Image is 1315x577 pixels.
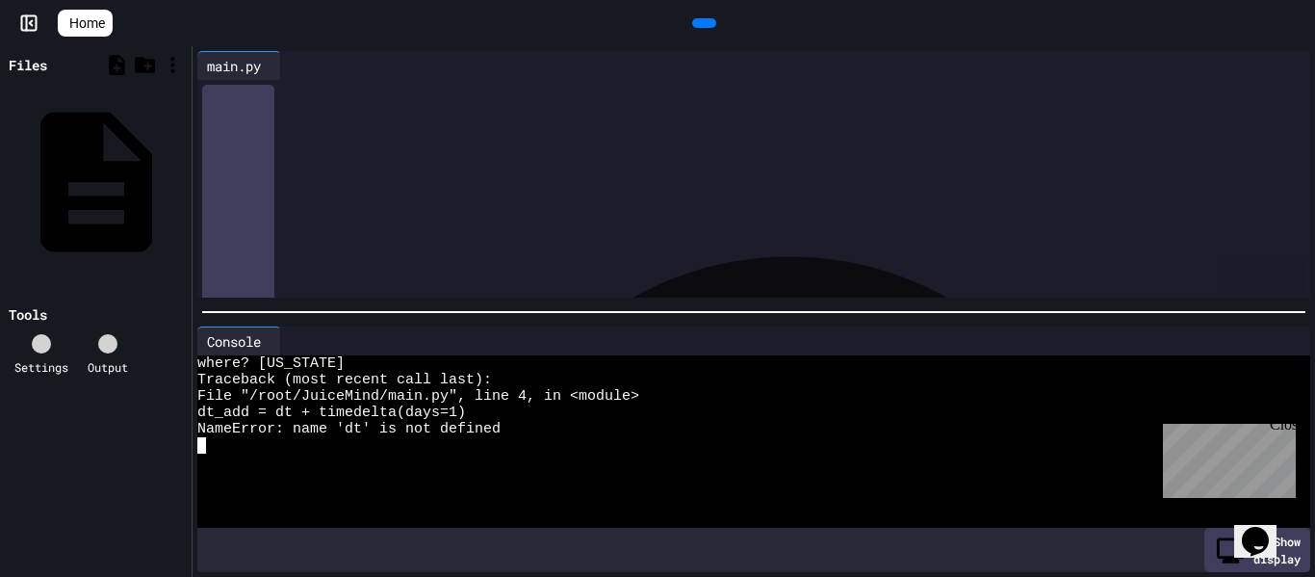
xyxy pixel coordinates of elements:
[197,355,345,372] span: where? [US_STATE]
[69,13,105,33] span: Home
[58,10,113,37] a: Home
[197,327,281,355] div: Console
[9,55,47,75] div: Files
[1234,500,1296,558] iframe: chat widget
[1155,416,1296,498] iframe: chat widget
[197,405,466,421] span: dt_add = dt + timedelta(days=1)
[14,358,68,376] div: Settings
[88,358,128,376] div: Output
[1204,528,1310,572] div: Show display
[197,372,492,388] span: Traceback (most recent call last):
[197,56,271,76] div: main.py
[8,8,133,122] div: Chat with us now!Close
[197,388,639,405] span: File "/root/JuiceMind/main.py", line 4, in <module>
[9,304,47,325] div: Tools
[197,331,271,352] div: Console
[197,51,281,80] div: main.py
[197,421,501,437] span: NameError: name 'dt' is not defined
